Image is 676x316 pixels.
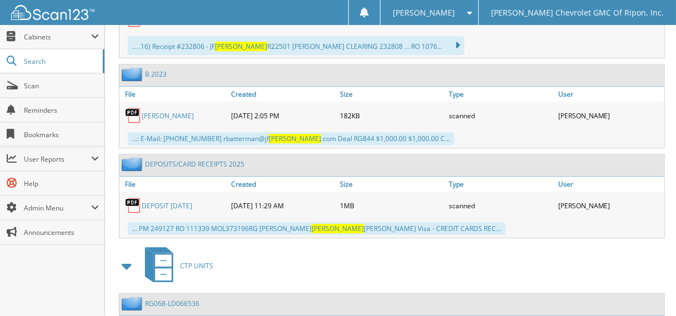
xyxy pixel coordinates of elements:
[555,177,664,192] a: User
[555,194,664,217] div: [PERSON_NAME]
[142,111,194,121] a: [PERSON_NAME]
[555,104,664,127] div: [PERSON_NAME]
[142,201,192,210] a: DEPOSIT [DATE]
[145,299,199,308] a: RG068-LD066536
[447,194,555,217] div: scanned
[393,9,455,16] span: [PERSON_NAME]
[128,132,454,145] div: ...: E-Mail: [PHONE_NUMBER] rbatterman@jf .com Deal RG844 $1,000.00 $1,000.00 C...
[228,87,337,102] a: Created
[555,87,664,102] a: User
[122,297,145,310] img: folder2.png
[215,42,267,51] span: [PERSON_NAME]
[24,57,97,66] span: Search
[228,177,337,192] a: Created
[119,177,228,192] a: File
[337,177,446,192] a: Size
[447,104,555,127] div: scanned
[337,194,446,217] div: 1MB
[24,228,99,237] span: Announcements
[620,263,676,316] iframe: Chat Widget
[119,87,228,102] a: File
[122,157,145,171] img: folder2.png
[125,107,142,124] img: PDF.png
[312,224,364,233] span: [PERSON_NAME]
[11,5,94,20] img: scan123-logo-white.svg
[122,67,145,81] img: folder2.png
[128,36,464,55] div: ... .16) Receipt #232806 - JF R22501 [PERSON_NAME] CLEARING 232808 ... RO 1076...
[128,222,505,235] div: ... PM 249127 RO 111339 MOL373196RG [PERSON_NAME] [PERSON_NAME] Visa - CREDIT CARDS REC...
[228,104,337,127] div: [DATE] 2:05 PM
[447,177,555,192] a: Type
[24,179,99,188] span: Help
[337,104,446,127] div: 182KB
[145,159,244,169] a: DEPOSITS/CARD RECEIPTS 2025
[228,194,337,217] div: [DATE] 11:29 AM
[180,261,213,270] span: CTP UNITS
[24,203,91,213] span: Admin Menu
[269,134,321,143] span: [PERSON_NAME]
[138,244,213,288] a: CTP UNITS
[447,87,555,102] a: Type
[337,87,446,102] a: Size
[24,106,99,115] span: Reminders
[491,9,664,16] span: [PERSON_NAME] Chevrolet GMC Of Ripon, Inc.
[24,130,99,139] span: Bookmarks
[125,197,142,214] img: PDF.png
[24,154,91,164] span: User Reports
[24,81,99,91] span: Scan
[24,32,91,42] span: Cabinets
[145,69,167,79] a: B 2023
